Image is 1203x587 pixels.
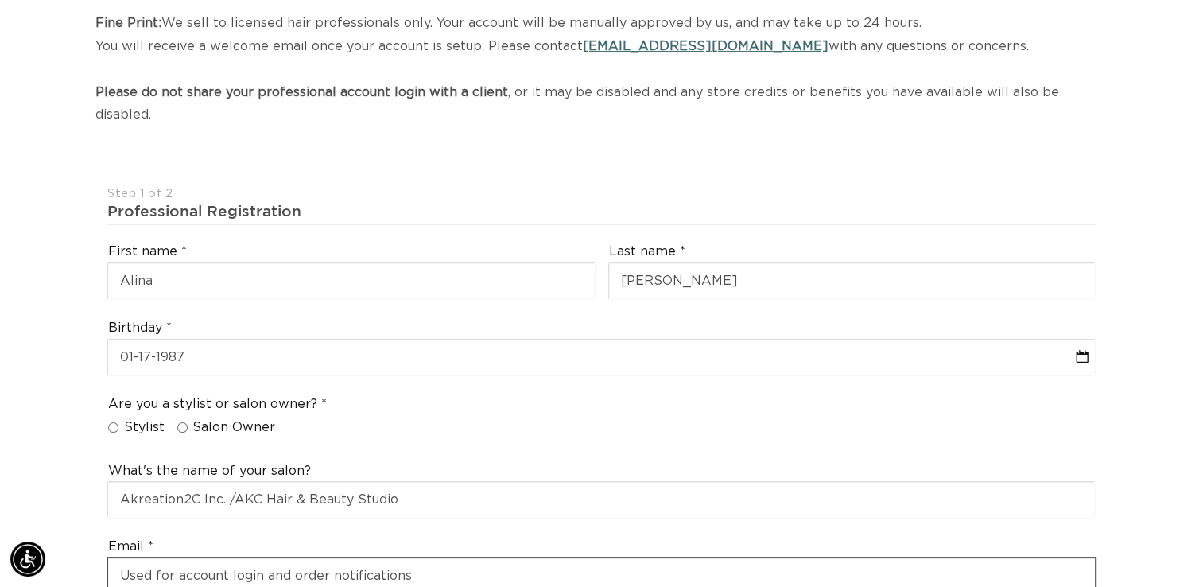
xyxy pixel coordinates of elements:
[107,187,1096,202] div: Step 1 of 2
[108,243,187,260] label: First name
[108,463,311,480] label: What's the name of your salon?
[108,340,1095,375] input: MM-DD-YYYY
[108,538,153,555] label: Email
[107,201,1096,221] div: Professional Registration
[108,320,172,336] label: Birthday
[10,542,45,577] div: Accessibility Menu
[108,396,327,413] legend: Are you a stylist or salon owner?
[609,243,685,260] label: Last name
[992,415,1203,587] iframe: Chat Widget
[95,17,161,29] strong: Fine Print:
[95,12,1108,126] p: We sell to licensed hair professionals only. Your account will be manually approved by us, and ma...
[95,86,508,99] strong: Please do not share your professional account login with a client
[192,419,275,436] span: Salon Owner
[583,40,829,52] a: [EMAIL_ADDRESS][DOMAIN_NAME]
[124,419,165,436] span: Stylist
